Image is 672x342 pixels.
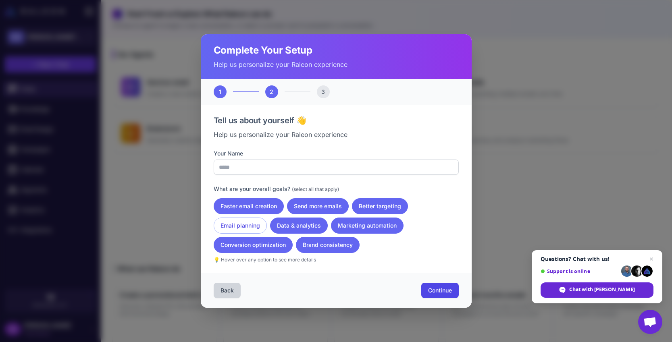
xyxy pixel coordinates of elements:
button: Conversion optimization [214,237,293,253]
label: Your Name [214,149,459,158]
button: Better targeting [352,198,408,214]
button: Email planning [214,218,267,234]
h2: Complete Your Setup [214,44,459,57]
div: Chat with Raleon [541,282,653,298]
p: 💡 Hover over any option to see more details [214,256,459,263]
button: Send more emails [287,198,349,214]
button: Back [214,283,241,298]
div: 1 [214,85,227,98]
div: 3 [317,85,330,98]
button: Continue [421,283,459,298]
p: Help us personalize your Raleon experience [214,60,459,69]
span: Questions? Chat with us! [541,256,653,262]
span: What are your overall goals? [214,185,290,192]
button: Marketing automation [331,218,404,234]
button: Data & analytics [270,218,328,234]
p: Help us personalize your Raleon experience [214,130,459,139]
h3: Tell us about yourself 👋 [214,114,459,126]
span: Continue [428,286,452,294]
span: (select all that apply) [292,186,339,192]
span: Close chat [647,254,656,264]
div: 2 [265,85,278,98]
span: Support is online [541,268,618,274]
button: Faster email creation [214,198,284,214]
div: Open chat [638,310,662,334]
button: Brand consistency [296,237,360,253]
span: Chat with [PERSON_NAME] [569,286,635,293]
